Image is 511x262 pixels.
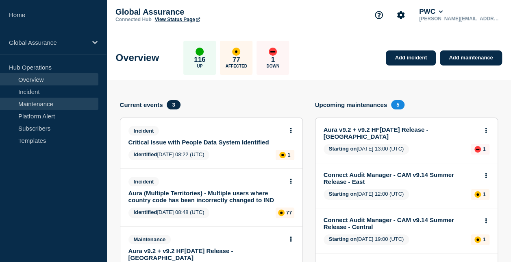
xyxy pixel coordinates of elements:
[233,56,240,64] p: 77
[474,191,481,198] div: affected
[483,236,485,242] p: 1
[134,209,157,215] span: Identified
[329,146,357,152] span: Starting on
[315,101,387,108] h4: Upcoming maintenances
[279,152,286,158] div: affected
[128,235,171,244] span: Maintenance
[269,48,277,56] div: down
[324,144,409,155] span: [DATE] 13:00 (UTC)
[329,191,357,197] span: Starting on
[483,146,485,152] p: 1
[196,48,204,56] div: up
[128,126,159,135] span: Incident
[474,236,481,243] div: affected
[391,100,404,109] span: 5
[128,190,283,203] a: Aura (Multiple Territories) - Multiple users where country code has been incorrectly changed to IND
[128,150,210,160] span: [DATE] 08:22 (UTC)
[329,236,357,242] span: Starting on
[232,48,240,56] div: affected
[324,189,409,200] span: [DATE] 12:00 (UTC)
[197,64,202,68] p: Up
[286,210,292,216] p: 77
[417,8,444,16] button: PWC
[417,16,502,22] p: [PERSON_NAME][EMAIL_ADDRESS][DOMAIN_NAME]
[278,210,285,216] div: affected
[440,50,502,65] a: Add maintenance
[115,17,152,22] p: Connected Hub
[128,247,283,261] a: Aura v9.2 + v9.2 HF[DATE] Release - [GEOGRAPHIC_DATA]
[324,126,478,140] a: Aura v9.2 + v9.2 HF[DATE] Release - [GEOGRAPHIC_DATA]
[266,64,279,68] p: Down
[134,151,157,157] span: Identified
[167,100,180,109] span: 3
[370,7,387,24] button: Support
[324,216,478,230] a: Connect Audit Manager - CAM v9.14 Summer Release - Central
[324,171,478,185] a: Connect Audit Manager - CAM v9.14 Summer Release - East
[271,56,275,64] p: 1
[116,52,159,63] h1: Overview
[287,152,290,158] p: 1
[392,7,409,24] button: Account settings
[128,139,283,146] a: Critical Issue with People Data System Identified
[155,17,200,22] a: View Status Page
[324,234,409,245] span: [DATE] 19:00 (UTC)
[128,207,210,218] span: [DATE] 08:48 (UTC)
[483,191,485,197] p: 1
[226,64,247,68] p: Affected
[115,7,278,17] p: Global Assurance
[9,39,87,46] p: Global Assurance
[474,146,481,153] div: down
[120,101,163,108] h4: Current events
[386,50,436,65] a: Add incident
[194,56,205,64] p: 116
[128,177,159,186] span: Incident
